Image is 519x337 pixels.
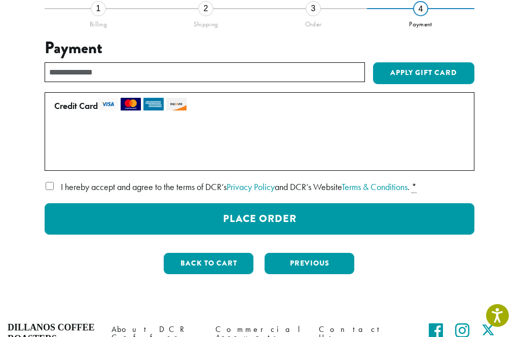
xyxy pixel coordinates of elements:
[259,16,367,28] div: Order
[413,1,428,16] div: 4
[164,253,253,274] button: Back to cart
[198,1,213,16] div: 2
[265,253,354,274] button: Previous
[45,203,474,235] button: Place Order
[45,39,474,58] h3: Payment
[306,1,321,16] div: 3
[45,16,152,28] div: Billing
[166,98,187,110] img: discover
[91,1,106,16] div: 1
[143,98,164,110] img: amex
[373,62,474,85] button: Apply Gift Card
[342,181,407,193] a: Terms & Conditions
[45,182,55,190] input: I hereby accept and agree to the terms of DCR’sPrivacy Policyand DCR’s WebsiteTerms & Conditions. *
[98,98,118,110] img: visa
[61,181,410,193] span: I hereby accept and agree to the terms of DCR’s and DCR’s Website .
[54,98,461,114] label: Credit Card
[227,181,275,193] a: Privacy Policy
[412,181,417,193] abbr: required
[152,16,259,28] div: Shipping
[367,16,474,28] div: Payment
[121,98,141,110] img: mastercard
